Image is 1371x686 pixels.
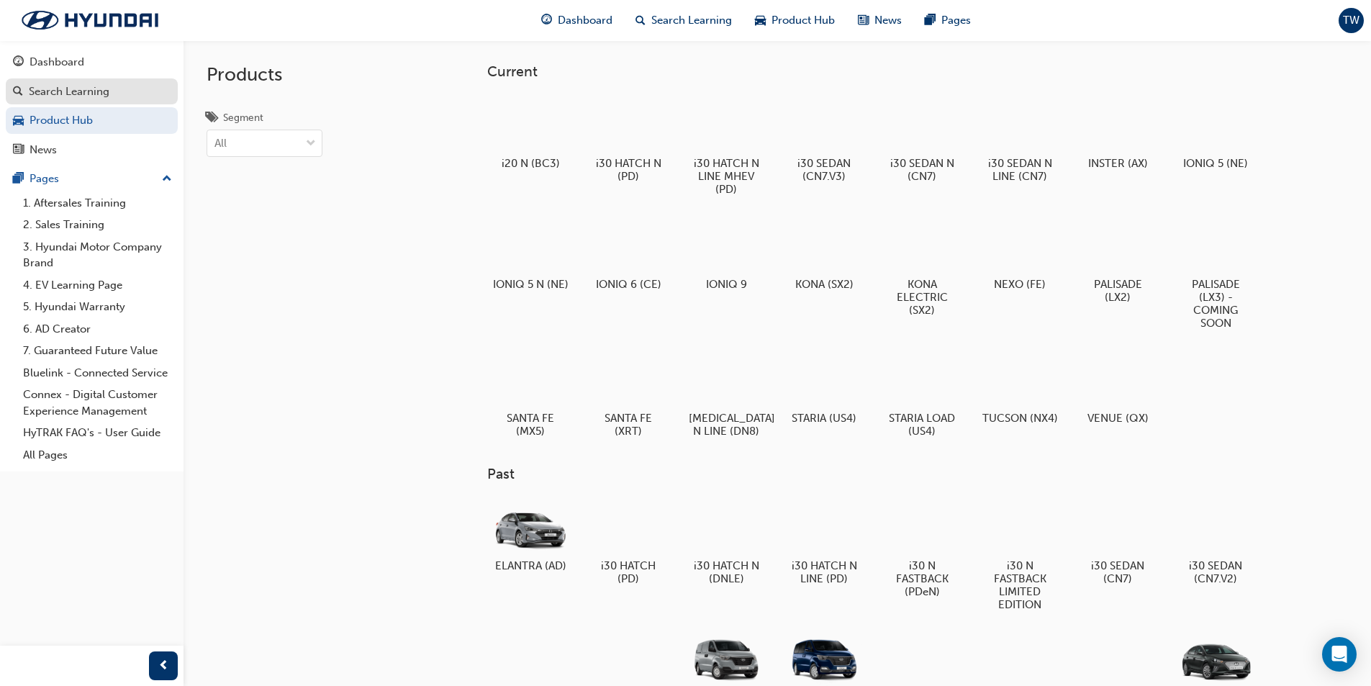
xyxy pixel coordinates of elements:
[591,157,666,183] h5: i30 HATCH N (PD)
[1178,157,1254,170] h5: IONIQ 5 (NE)
[781,91,867,188] a: i30 SEDAN (CN7.V3)
[487,91,574,175] a: i20 N (BC3)
[879,91,965,188] a: i30 SEDAN N (CN7)
[585,346,671,443] a: SANTA FE (XRT)
[913,6,982,35] a: pages-iconPages
[1178,278,1254,330] h5: PALISADE (LX3) - COMING SOON
[306,135,316,153] span: down-icon
[162,170,172,189] span: up-icon
[1172,91,1259,175] a: IONIQ 5 (NE)
[846,6,913,35] a: news-iconNews
[6,137,178,163] a: News
[13,56,24,69] span: guage-icon
[17,340,178,362] a: 7. Guaranteed Future Value
[493,157,569,170] h5: i20 N (BC3)
[635,12,646,30] span: search-icon
[874,12,902,29] span: News
[1178,559,1254,585] h5: i30 SEDAN (CN7.V2)
[493,278,569,291] h5: IONIQ 5 N (NE)
[6,78,178,105] a: Search Learning
[30,171,59,187] div: Pages
[6,166,178,192] button: Pages
[689,559,764,585] h5: i30 HATCH N (DNLE)
[487,346,574,443] a: SANTA FE (MX5)
[879,212,965,322] a: KONA ELECTRIC (SX2)
[17,192,178,215] a: 1. Aftersales Training
[17,422,178,444] a: HyTRAK FAQ's - User Guide
[6,107,178,134] a: Product Hub
[13,114,24,127] span: car-icon
[13,144,24,157] span: news-icon
[689,278,764,291] h5: IONIQ 9
[1074,91,1161,175] a: INSTER (AX)
[941,12,971,29] span: Pages
[772,12,835,29] span: Product Hub
[787,157,862,183] h5: i30 SEDAN (CN7.V3)
[858,12,869,30] span: news-icon
[787,559,862,585] h5: i30 HATCH N LINE (PD)
[879,346,965,443] a: STARIA LOAD (US4)
[591,278,666,291] h5: IONIQ 6 (CE)
[683,346,769,443] a: [MEDICAL_DATA] N LINE (DN8)
[487,212,574,296] a: IONIQ 5 N (NE)
[487,63,1305,80] h3: Current
[884,157,960,183] h5: i30 SEDAN N (CN7)
[223,111,263,125] div: Segment
[982,278,1058,291] h5: NEXO (FE)
[1074,212,1161,309] a: PALISADE (LX2)
[207,112,217,125] span: tags-icon
[1172,495,1259,591] a: i30 SEDAN (CN7.V2)
[530,6,624,35] a: guage-iconDashboard
[683,212,769,296] a: IONIQ 9
[683,91,769,201] a: i30 HATCH N LINE MHEV (PD)
[624,6,743,35] a: search-iconSearch Learning
[17,214,178,236] a: 2. Sales Training
[158,657,169,675] span: prev-icon
[17,318,178,340] a: 6. AD Creator
[493,412,569,438] h5: SANTA FE (MX5)
[755,12,766,30] span: car-icon
[781,495,867,591] a: i30 HATCH N LINE (PD)
[487,495,574,578] a: ELANTRA (AD)
[884,559,960,598] h5: i30 N FASTBACK (PDeN)
[884,278,960,317] h5: KONA ELECTRIC (SX2)
[1074,346,1161,430] a: VENUE (QX)
[879,495,965,604] a: i30 N FASTBACK (PDeN)
[585,91,671,188] a: i30 HATCH N (PD)
[1343,12,1359,29] span: TW
[30,142,57,158] div: News
[977,212,1063,296] a: NEXO (FE)
[1172,212,1259,335] a: PALISADE (LX3) - COMING SOON
[17,274,178,297] a: 4. EV Learning Page
[1074,495,1161,591] a: i30 SEDAN (CN7)
[1339,8,1364,33] button: TW
[29,84,109,100] div: Search Learning
[558,12,612,29] span: Dashboard
[977,495,1063,617] a: i30 N FASTBACK LIMITED EDITION
[17,444,178,466] a: All Pages
[17,296,178,318] a: 5. Hyundai Warranty
[6,46,178,166] button: DashboardSearch LearningProduct HubNews
[585,495,671,591] a: i30 HATCH (PD)
[1322,637,1357,672] div: Open Intercom Messenger
[591,559,666,585] h5: i30 HATCH (PD)
[493,559,569,572] h5: ELANTRA (AD)
[884,412,960,438] h5: STARIA LOAD (US4)
[1080,412,1156,425] h5: VENUE (QX)
[982,559,1058,611] h5: i30 N FASTBACK LIMITED EDITION
[781,346,867,430] a: STARIA (US4)
[689,157,764,196] h5: i30 HATCH N LINE MHEV (PD)
[17,236,178,274] a: 3. Hyundai Motor Company Brand
[7,5,173,35] img: Trak
[1080,559,1156,585] h5: i30 SEDAN (CN7)
[207,63,322,86] h2: Products
[977,346,1063,430] a: TUCSON (NX4)
[591,412,666,438] h5: SANTA FE (XRT)
[683,495,769,591] a: i30 HATCH N (DNLE)
[689,412,764,438] h5: [MEDICAL_DATA] N LINE (DN8)
[787,412,862,425] h5: STARIA (US4)
[13,86,23,99] span: search-icon
[585,212,671,296] a: IONIQ 6 (CE)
